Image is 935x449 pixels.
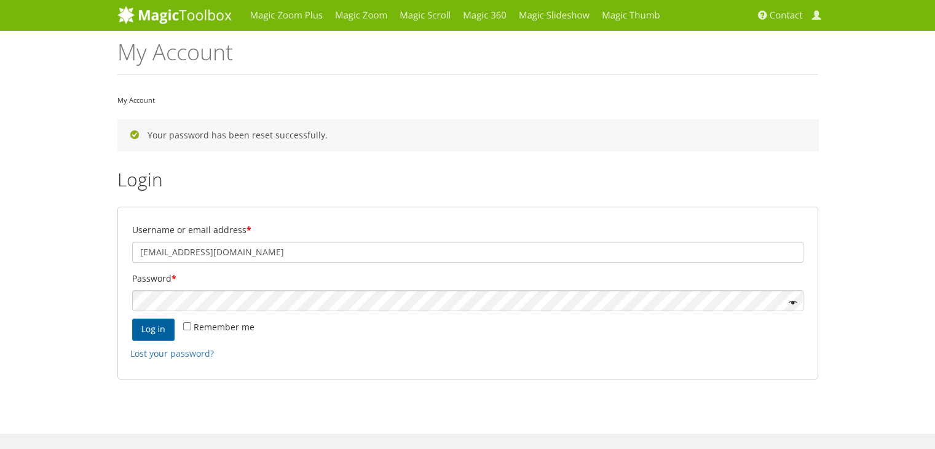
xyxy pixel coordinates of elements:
[770,9,803,22] span: Contact
[117,119,818,151] div: Your password has been reset successfully.
[132,221,803,239] label: Username or email address
[117,40,818,74] h1: My Account
[117,169,818,189] h2: Login
[132,319,175,341] button: Log in
[183,322,191,330] input: Remember me
[194,321,254,333] span: Remember me
[132,270,803,287] label: Password
[130,348,214,359] a: Lost your password?
[117,6,232,24] img: MagicToolbox.com - Image tools for your website
[117,93,818,107] nav: My Account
